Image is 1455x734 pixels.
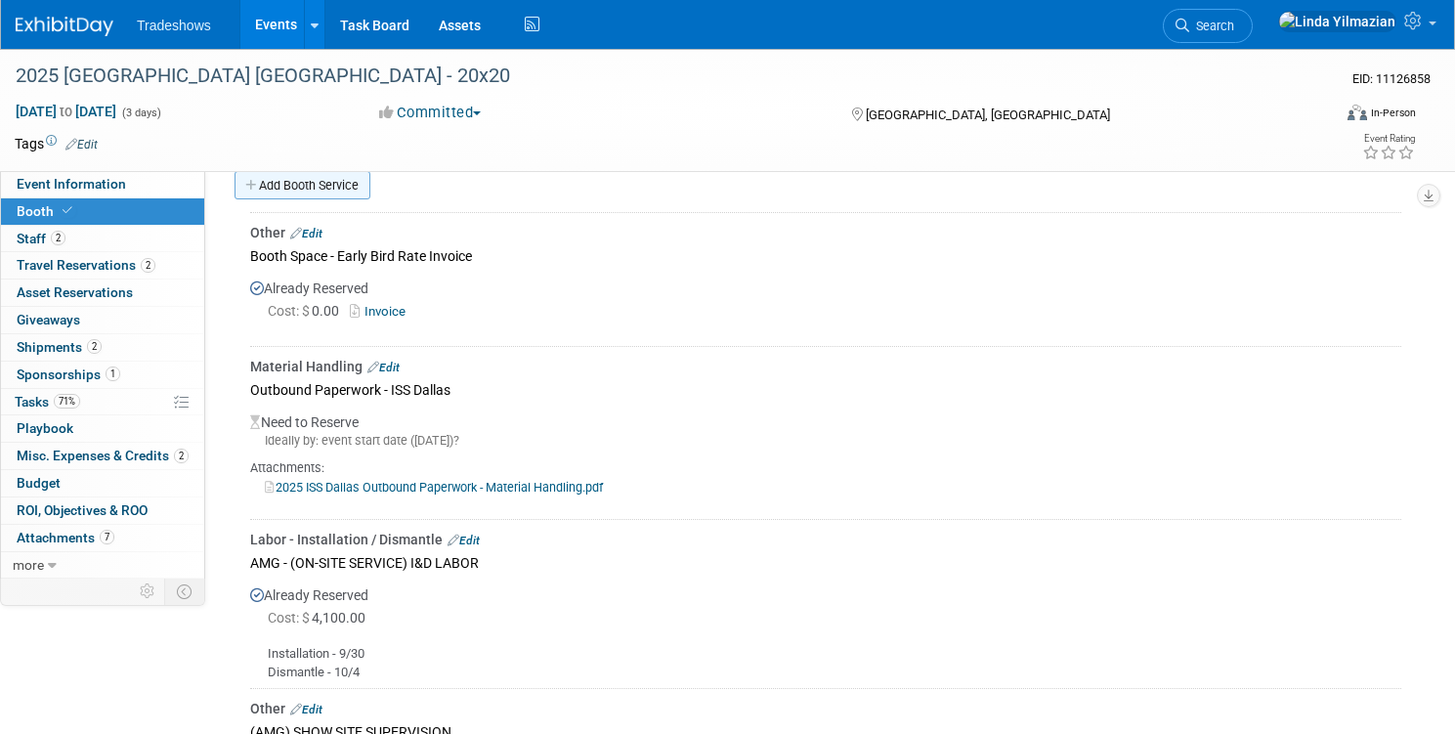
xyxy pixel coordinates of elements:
[268,610,373,626] span: 4,100.00
[120,107,161,119] span: (3 days)
[15,103,117,120] span: [DATE] [DATE]
[1,307,204,333] a: Giveaways
[372,103,489,123] button: Committed
[866,108,1110,122] span: [GEOGRAPHIC_DATA], [GEOGRAPHIC_DATA]
[290,227,322,240] a: Edit
[9,59,1297,94] div: 2025 [GEOGRAPHIC_DATA] [GEOGRAPHIC_DATA] - 20x20
[131,579,165,604] td: Personalize Event Tab Strip
[250,549,1401,576] div: AMG - (ON-SITE SERVICE) I&D LABOR
[17,176,126,192] span: Event Information
[250,699,1401,718] div: Other
[1370,106,1416,120] div: In-Person
[17,231,65,246] span: Staff
[250,242,1401,269] div: Booth Space - Early Bird Rate Invoice
[350,304,413,319] a: Invoice
[65,138,98,151] a: Edit
[17,203,76,219] span: Booth
[51,231,65,245] span: 2
[1,280,204,306] a: Asset Reservations
[250,530,1401,549] div: Labor - Installation / Dismantle
[1,252,204,279] a: Travel Reservations2
[1,171,204,197] a: Event Information
[13,557,44,573] span: more
[17,284,133,300] span: Asset Reservations
[1,443,204,469] a: Misc. Expenses & Credits2
[268,610,312,626] span: Cost: $
[290,703,322,716] a: Edit
[1,389,204,415] a: Tasks71%
[1,334,204,361] a: Shipments2
[268,303,312,319] span: Cost: $
[17,339,102,355] span: Shipments
[63,205,72,216] i: Booth reservation complete
[17,420,73,436] span: Playbook
[1189,19,1234,33] span: Search
[1,226,204,252] a: Staff2
[17,367,120,382] span: Sponsorships
[17,475,61,491] span: Budget
[57,104,75,119] span: to
[265,480,603,495] a: 2025 ISS Dallas Outbound Paperwork - Material Handling.pdf
[1348,105,1367,120] img: Format-Inperson.png
[1163,9,1253,43] a: Search
[250,629,1401,681] div: Installation - 9/30 Dismantle - 10/4
[54,394,80,409] span: 71%
[100,530,114,544] span: 7
[1,497,204,524] a: ROI, Objectives & ROO
[250,223,1401,242] div: Other
[15,394,80,410] span: Tasks
[17,502,148,518] span: ROI, Objectives & ROO
[250,576,1401,681] div: Already Reserved
[250,403,1401,512] div: Need to Reserve
[448,534,480,547] a: Edit
[17,448,189,463] span: Misc. Expenses & Credits
[367,361,400,374] a: Edit
[1,198,204,225] a: Booth
[1207,102,1416,131] div: Event Format
[250,357,1401,376] div: Material Handling
[250,459,1401,477] div: Attachments:
[17,530,114,545] span: Attachments
[235,171,370,199] a: Add Booth Service
[137,18,211,33] span: Tradeshows
[250,432,1401,450] div: Ideally by: event start date ([DATE])?
[87,339,102,354] span: 2
[16,17,113,36] img: ExhibitDay
[1,415,204,442] a: Playbook
[1,525,204,551] a: Attachments7
[250,376,1401,403] div: Outbound Paperwork - ISS Dallas
[174,449,189,463] span: 2
[1,552,204,579] a: more
[17,257,155,273] span: Travel Reservations
[1,470,204,497] a: Budget
[1278,11,1396,32] img: Linda Yilmazian
[1362,134,1415,144] div: Event Rating
[165,579,205,604] td: Toggle Event Tabs
[1352,71,1431,86] span: Event ID: 11126858
[106,367,120,381] span: 1
[17,312,80,327] span: Giveaways
[141,258,155,273] span: 2
[268,303,347,319] span: 0.00
[15,134,98,153] td: Tags
[1,362,204,388] a: Sponsorships1
[250,269,1401,339] div: Already Reserved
